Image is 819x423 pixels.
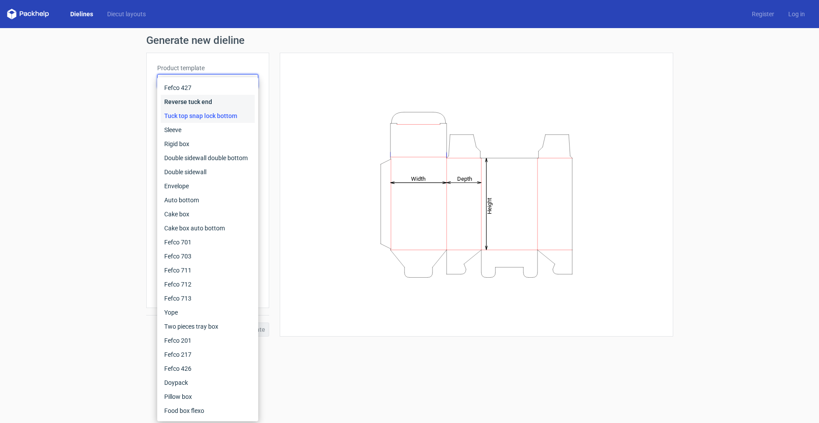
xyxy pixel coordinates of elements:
div: Fefco 217 [161,348,255,362]
a: Diecut layouts [100,10,153,18]
div: Cake box [161,207,255,221]
span: Tuck top snap lock bottom [161,77,248,86]
div: Fefco 713 [161,291,255,305]
a: Register [745,10,781,18]
div: Yope [161,305,255,319]
tspan: Height [486,197,493,214]
div: Reverse tuck end [161,95,255,109]
div: Double sidewall [161,165,255,179]
div: Fefco 201 [161,333,255,348]
label: Product template [157,64,258,72]
div: Cake box auto bottom [161,221,255,235]
div: Double sidewall double bottom [161,151,255,165]
div: Fefco 427 [161,81,255,95]
tspan: Width [411,175,425,182]
a: Dielines [63,10,100,18]
div: Auto bottom [161,193,255,207]
div: Fefco 701 [161,235,255,249]
div: Two pieces tray box [161,319,255,333]
div: Food box flexo [161,404,255,418]
tspan: Depth [457,175,472,182]
div: Tuck top snap lock bottom [161,109,255,123]
div: Fefco 703 [161,249,255,263]
h1: Generate new dieline [146,35,673,46]
div: Fefco 426 [161,362,255,376]
div: Fefco 712 [161,277,255,291]
div: Doypack [161,376,255,390]
div: Fefco 711 [161,263,255,277]
div: Pillow box [161,390,255,404]
div: Envelope [161,179,255,193]
div: Rigid box [161,137,255,151]
div: Sleeve [161,123,255,137]
a: Log in [781,10,812,18]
